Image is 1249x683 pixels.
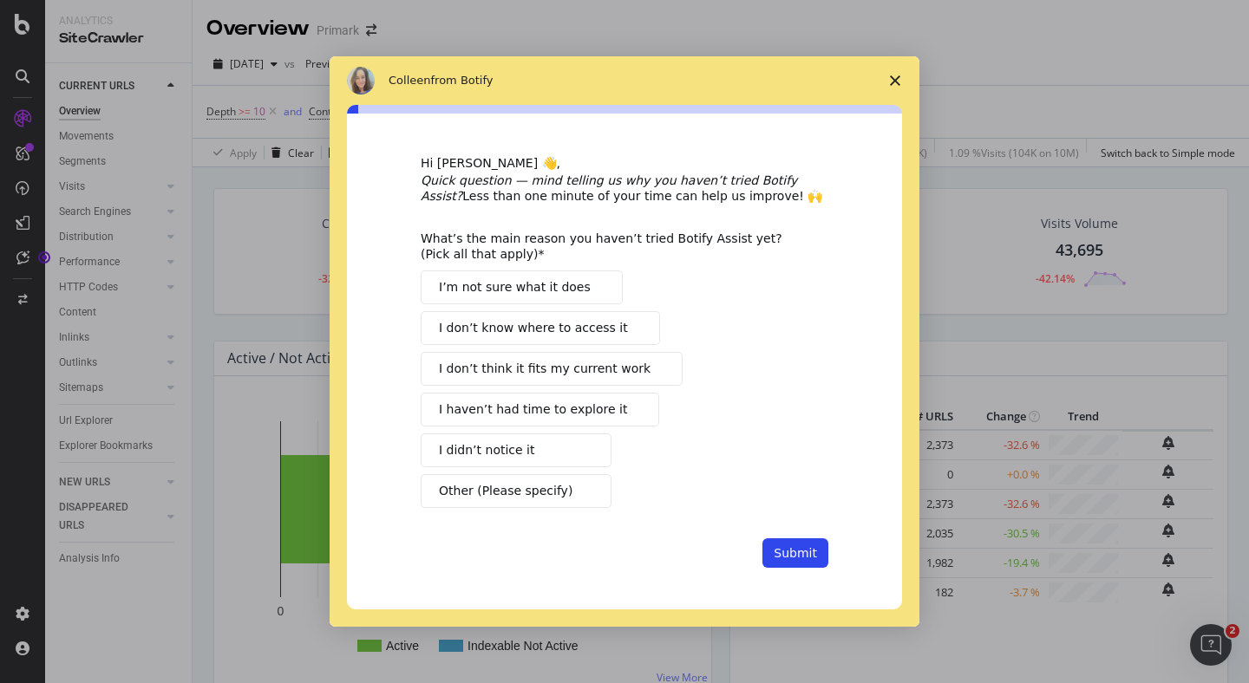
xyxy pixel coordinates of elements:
[439,278,591,296] span: I’m not sure what it does
[389,74,431,87] span: Colleen
[431,74,494,87] span: from Botify
[421,231,802,262] div: What’s the main reason you haven’t tried Botify Assist yet? (Pick all that apply)
[439,441,534,459] span: I didn’t notice it
[762,538,828,568] button: Submit
[871,56,919,105] span: Close survey
[421,173,797,203] i: Quick question — mind telling us why you haven’t tried Botify Assist?
[421,311,660,345] button: I don’t know where to access it
[347,67,375,94] img: Profile image for Colleen
[439,482,572,500] span: Other (Please specify)
[421,474,611,508] button: Other (Please specify)
[421,172,828,204] div: Less than one minute of your time can help us improve! 🙌
[439,360,651,378] span: I don’t think it fits my current work
[421,155,828,172] div: Hi [PERSON_NAME] 👋,
[421,433,611,467] button: I didn’t notice it
[439,319,628,337] span: I don’t know where to access it
[421,352,683,386] button: I don’t think it fits my current work
[439,400,627,419] span: I haven’t had time to explore it
[421,270,623,304] button: I’m not sure what it does
[421,393,659,426] button: I haven’t had time to explore it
